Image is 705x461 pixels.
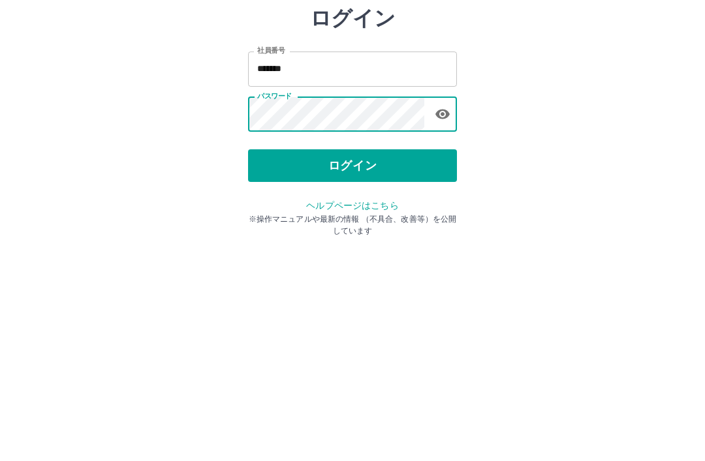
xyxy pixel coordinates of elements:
[310,82,396,107] h2: ログイン
[257,168,292,177] label: パスワード
[248,226,457,258] button: ログイン
[248,290,457,313] p: ※操作マニュアルや最新の情報 （不具合、改善等）を公開しています
[306,276,398,287] a: ヘルプページはこちら
[257,122,285,132] label: 社員番号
